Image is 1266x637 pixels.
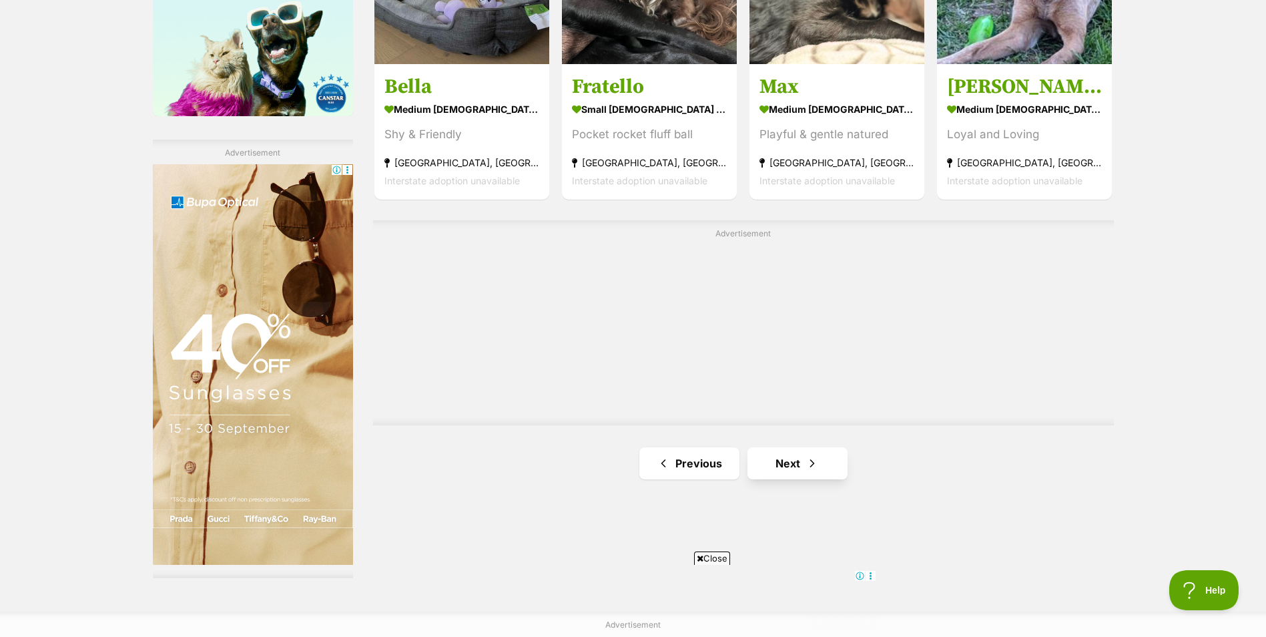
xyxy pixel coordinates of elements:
iframe: Advertisement [153,164,353,565]
strong: small [DEMOGRAPHIC_DATA] Dog [572,99,727,118]
a: Previous page [639,447,739,479]
strong: [GEOGRAPHIC_DATA], [GEOGRAPHIC_DATA] [384,153,539,171]
h3: Fratello [572,73,727,99]
h3: [PERSON_NAME] [947,73,1102,99]
h3: Bella [384,73,539,99]
div: Shy & Friendly [384,125,539,143]
span: Interstate adoption unavailable [572,174,707,186]
span: Interstate adoption unavailable [384,174,520,186]
a: Bella medium [DEMOGRAPHIC_DATA] Dog Shy & Friendly [GEOGRAPHIC_DATA], [GEOGRAPHIC_DATA] Interstat... [374,63,549,199]
h3: Max [759,73,914,99]
span: Close [694,552,730,565]
a: Fratello small [DEMOGRAPHIC_DATA] Dog Pocket rocket fluff ball [GEOGRAPHIC_DATA], [GEOGRAPHIC_DAT... [562,63,737,199]
div: Advertisement [373,220,1114,425]
iframe: Help Scout Beacon - Open [1169,570,1239,610]
div: Playful & gentle natured [759,125,914,143]
span: Interstate adoption unavailable [759,174,895,186]
iframe: Advertisement [390,570,876,630]
strong: medium [DEMOGRAPHIC_DATA] Dog [384,99,539,118]
iframe: Advertisement [420,245,1067,412]
a: Max medium [DEMOGRAPHIC_DATA] Dog Playful & gentle natured [GEOGRAPHIC_DATA], [GEOGRAPHIC_DATA] I... [749,63,924,199]
span: Interstate adoption unavailable [947,174,1082,186]
strong: medium [DEMOGRAPHIC_DATA] Dog [759,99,914,118]
nav: Pagination [373,447,1114,479]
strong: [GEOGRAPHIC_DATA], [GEOGRAPHIC_DATA] [572,153,727,171]
div: Loyal and Loving [947,125,1102,143]
div: Pocket rocket fluff ball [572,125,727,143]
strong: [GEOGRAPHIC_DATA], [GEOGRAPHIC_DATA] [759,153,914,171]
strong: medium [DEMOGRAPHIC_DATA] Dog [947,99,1102,118]
div: Advertisement [153,140,353,578]
a: Next page [747,447,848,479]
a: [PERSON_NAME] medium [DEMOGRAPHIC_DATA] Dog Loyal and Loving [GEOGRAPHIC_DATA], [GEOGRAPHIC_DATA]... [937,63,1112,199]
strong: [GEOGRAPHIC_DATA], [GEOGRAPHIC_DATA] [947,153,1102,171]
